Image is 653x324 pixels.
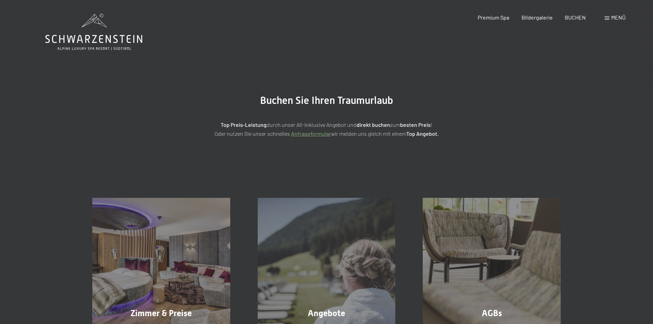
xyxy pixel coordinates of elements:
[406,130,439,137] strong: Top Angebot.
[260,94,393,106] span: Buchen Sie Ihren Traumurlaub
[611,14,626,21] span: Menü
[482,308,502,318] span: AGBs
[400,121,431,128] strong: besten Preis
[522,14,553,21] a: Bildergalerie
[155,120,498,138] p: durch unser All-inklusive Angebot und zum ! Oder nutzen Sie unser schnelles wir melden uns gleich...
[357,121,390,128] strong: direkt buchen
[478,14,509,21] a: Premium Spa
[565,14,586,21] a: BUCHEN
[221,121,267,128] strong: Top Preis-Leistung
[308,308,345,318] span: Angebote
[291,130,331,137] a: Anfrageformular
[130,308,192,318] span: Zimmer & Preise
